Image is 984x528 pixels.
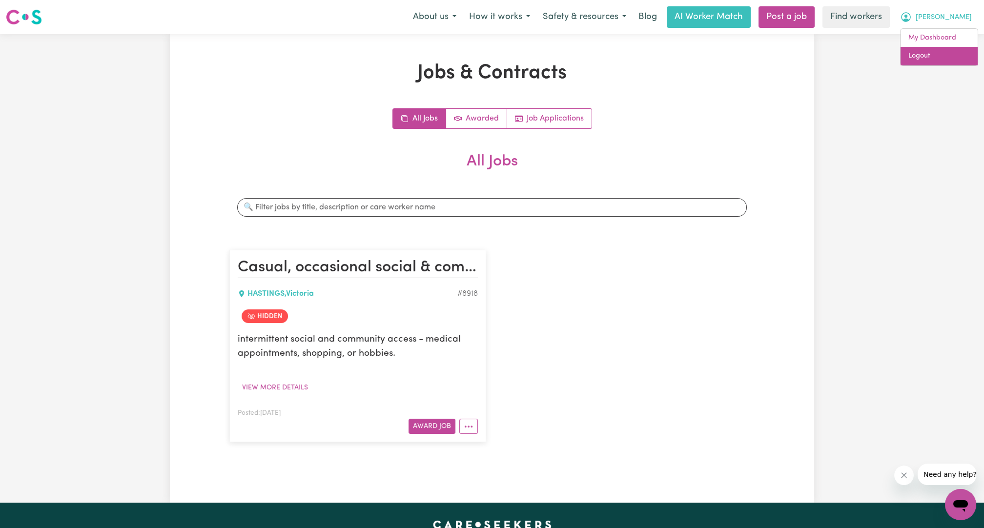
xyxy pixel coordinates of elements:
button: Safety & resources [536,7,633,27]
h1: Jobs & Contracts [229,61,755,85]
input: 🔍 Filter jobs by title, description or care worker name [237,198,747,217]
div: My Account [900,28,978,66]
button: How it works [463,7,536,27]
span: Need any help? [6,7,59,15]
a: Find workers [822,6,890,28]
button: More options [459,419,478,434]
iframe: Message from company [918,464,976,485]
span: [PERSON_NAME] [916,12,972,23]
a: AI Worker Match [667,6,751,28]
a: My Dashboard [901,29,978,47]
iframe: Button to launch messaging window [945,489,976,520]
a: Logout [901,47,978,65]
div: HASTINGS , Victoria [238,288,457,300]
img: Careseekers logo [6,8,42,26]
a: Careseekers logo [6,6,42,28]
button: About us [407,7,463,27]
button: View more details [238,380,312,395]
a: Blog [633,6,663,28]
div: Job ID #8918 [457,288,478,300]
a: All jobs [393,109,446,128]
a: Post a job [758,6,815,28]
p: intermittent social and community access - medical appointments, shopping, or hobbies. [238,333,478,361]
span: Job is hidden [242,309,288,323]
h2: Casual, occasional social & community access [238,258,478,278]
a: Job applications [507,109,592,128]
h2: All Jobs [229,152,755,186]
button: Award Job [409,419,455,434]
a: Active jobs [446,109,507,128]
iframe: Close message [894,466,914,485]
button: My Account [894,7,978,27]
a: Careseekers home page [433,520,552,528]
span: Posted: [DATE] [238,410,281,416]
